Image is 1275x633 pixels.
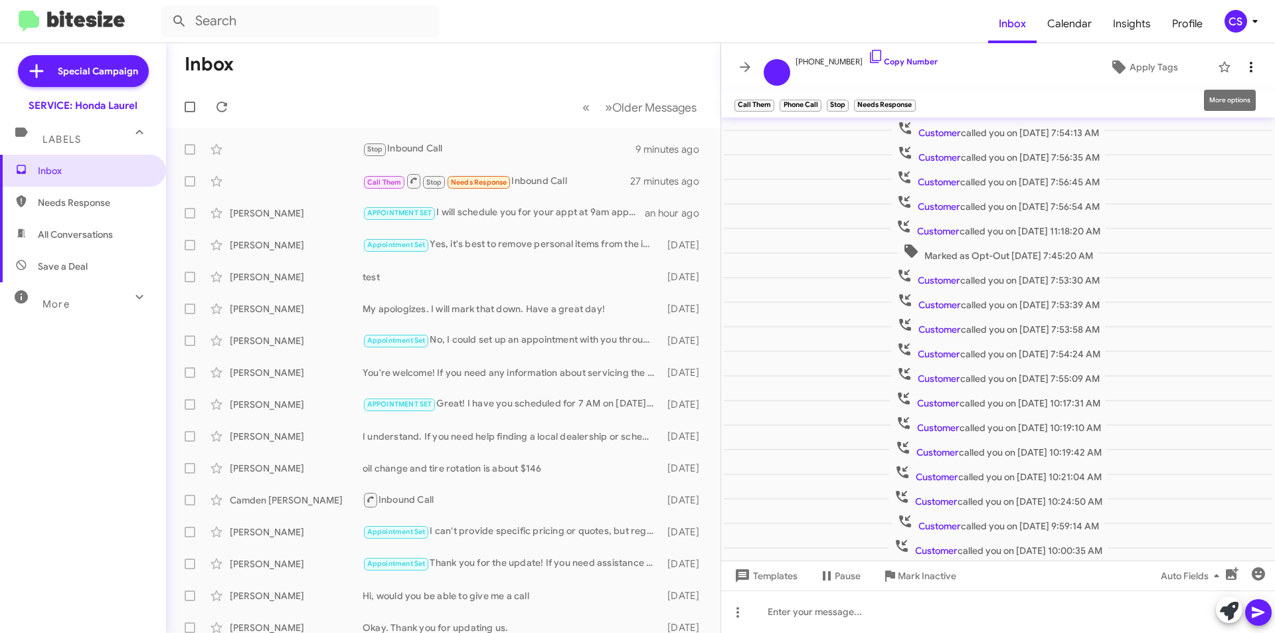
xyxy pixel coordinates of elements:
[918,348,960,360] span: Customer
[889,489,1108,508] span: called you on [DATE] 10:24:50 AM
[892,317,1105,336] span: called you on [DATE] 7:53:58 AM
[918,323,961,335] span: Customer
[645,207,710,220] div: an hour ago
[661,589,710,602] div: [DATE]
[582,99,590,116] span: «
[367,209,432,217] span: APPOINTMENT SET
[1150,564,1235,588] button: Auto Fields
[661,494,710,507] div: [DATE]
[363,173,630,189] div: Inbound Call
[661,238,710,252] div: [DATE]
[918,274,960,286] span: Customer
[363,524,661,539] div: I can't provide specific pricing or quotes, but regular maintenance typically includes oil change...
[230,366,363,379] div: [PERSON_NAME]
[917,397,960,409] span: Customer
[367,240,426,249] span: Appointment Set
[185,54,234,75] h1: Inbox
[917,422,960,434] span: Customer
[918,201,960,213] span: Customer
[661,430,710,443] div: [DATE]
[38,260,88,273] span: Save a Deal
[605,99,612,116] span: »
[661,525,710,539] div: [DATE]
[230,525,363,539] div: [PERSON_NAME]
[363,492,661,508] div: Inbound Call
[636,143,710,156] div: 9 minutes ago
[230,494,363,507] div: Camden [PERSON_NAME]
[1161,564,1225,588] span: Auto Fields
[363,589,661,602] div: Hi, would you be able to give me a call
[230,557,363,571] div: [PERSON_NAME]
[891,391,1106,410] span: called you on [DATE] 10:17:31 AM
[918,151,961,163] span: Customer
[915,496,958,507] span: Customer
[918,520,961,532] span: Customer
[58,64,138,78] span: Special Campaign
[868,56,938,66] a: Copy Number
[808,564,871,588] button: Pause
[161,5,440,37] input: Search
[918,299,961,311] span: Customer
[891,169,1105,189] span: called you on [DATE] 7:56:45 AM
[661,462,710,475] div: [DATE]
[42,298,70,310] span: More
[916,446,959,458] span: Customer
[230,207,363,220] div: [PERSON_NAME]
[1161,5,1213,43] a: Profile
[363,141,636,157] div: Inbound Call
[363,397,661,412] div: Great! I have you scheduled for 7 AM on [DATE]. If you need to make any changes, just let me know!
[230,462,363,475] div: [PERSON_NAME]
[780,100,821,112] small: Phone Call
[363,237,661,252] div: Yes, it's best to remove personal items from the interior before detailing. This ensures a thorou...
[18,55,149,87] a: Special Campaign
[721,564,808,588] button: Templates
[38,196,151,209] span: Needs Response
[1213,10,1260,33] button: CS
[1102,5,1161,43] a: Insights
[891,341,1106,361] span: called you on [DATE] 7:54:24 AM
[363,333,661,348] div: No, I could set up an appointment with you through text as well.
[363,270,661,284] div: test
[915,545,958,557] span: Customer
[1130,55,1178,79] span: Apply Tags
[367,145,383,153] span: Stop
[612,100,697,115] span: Older Messages
[363,462,661,475] div: oil change and tire rotation is about $146
[988,5,1037,43] a: Inbox
[898,564,956,588] span: Mark Inactive
[367,336,426,345] span: Appointment Set
[230,398,363,411] div: [PERSON_NAME]
[889,538,1108,557] span: called you on [DATE] 10:00:35 AM
[630,175,710,188] div: 27 minutes ago
[367,527,426,536] span: Appointment Set
[892,513,1104,533] span: called you on [DATE] 9:59:14 AM
[891,268,1105,287] span: called you on [DATE] 7:53:30 AM
[426,178,442,187] span: Stop
[1037,5,1102,43] a: Calendar
[661,398,710,411] div: [DATE]
[892,120,1104,139] span: called you on [DATE] 7:54:13 AM
[230,589,363,602] div: [PERSON_NAME]
[796,48,938,68] span: [PHONE_NUMBER]
[661,366,710,379] div: [DATE]
[891,219,1106,238] span: called you on [DATE] 11:18:20 AM
[38,228,113,241] span: All Conversations
[891,366,1105,385] span: called you on [DATE] 7:55:09 AM
[827,100,849,112] small: Stop
[1075,55,1211,79] button: Apply Tags
[661,557,710,571] div: [DATE]
[835,564,861,588] span: Pause
[363,366,661,379] div: You're welcome! If you need any information about servicing the Volkswagen, feel free to reach ou...
[661,334,710,347] div: [DATE]
[363,205,645,221] div: I will schedule you for your appt at 9am appointment [DATE][DATE]. We can also arrange shuttle se...
[451,178,507,187] span: Needs Response
[575,94,705,121] nav: Page navigation example
[230,270,363,284] div: [PERSON_NAME]
[917,225,960,237] span: Customer
[734,100,774,112] small: Call Them
[367,178,402,187] span: Call Them
[890,440,1107,459] span: called you on [DATE] 10:19:42 AM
